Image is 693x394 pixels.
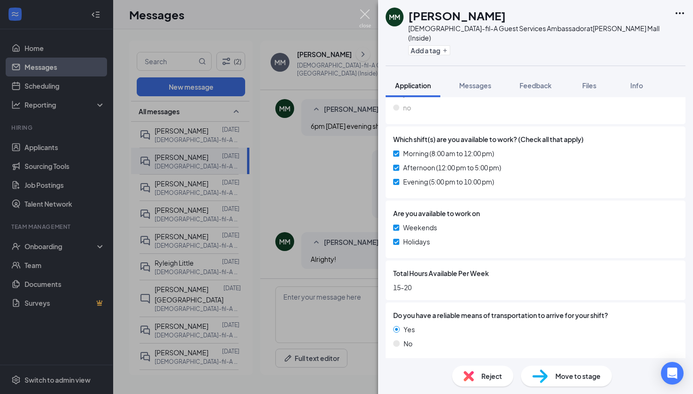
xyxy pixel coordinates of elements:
[408,8,506,24] h1: [PERSON_NAME]
[408,24,669,42] div: [DEMOGRAPHIC_DATA]-fil-A Guest Services Ambassador at [PERSON_NAME] Mall (Inside)
[395,81,431,90] span: Application
[389,12,400,22] div: MM
[393,134,584,144] span: Which shift(s) are you available to work? (Check all that apply)
[442,48,448,53] svg: Plus
[403,102,411,113] span: no
[674,8,685,19] svg: Ellipses
[393,208,480,218] span: Are you available to work on
[404,324,415,335] span: Yes
[403,236,430,247] span: Holidays
[555,371,601,381] span: Move to stage
[393,282,678,293] span: 15-20
[403,148,494,159] span: Morning (8:00 am to 12:00 pm)
[404,338,412,349] span: No
[403,162,501,173] span: Afternoon (12:00 pm to 5:00 pm)
[630,81,643,90] span: Info
[408,45,450,55] button: PlusAdd a tag
[481,371,502,381] span: Reject
[403,222,437,233] span: Weekends
[393,268,489,278] span: Total Hours Available Per Week
[459,81,491,90] span: Messages
[393,310,608,320] span: Do you have a reliable means of transportation to arrive for your shift?
[403,176,494,187] span: Evening (5:00 pm to 10:00 pm)
[582,81,596,90] span: Files
[661,362,684,385] div: Open Intercom Messenger
[520,81,552,90] span: Feedback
